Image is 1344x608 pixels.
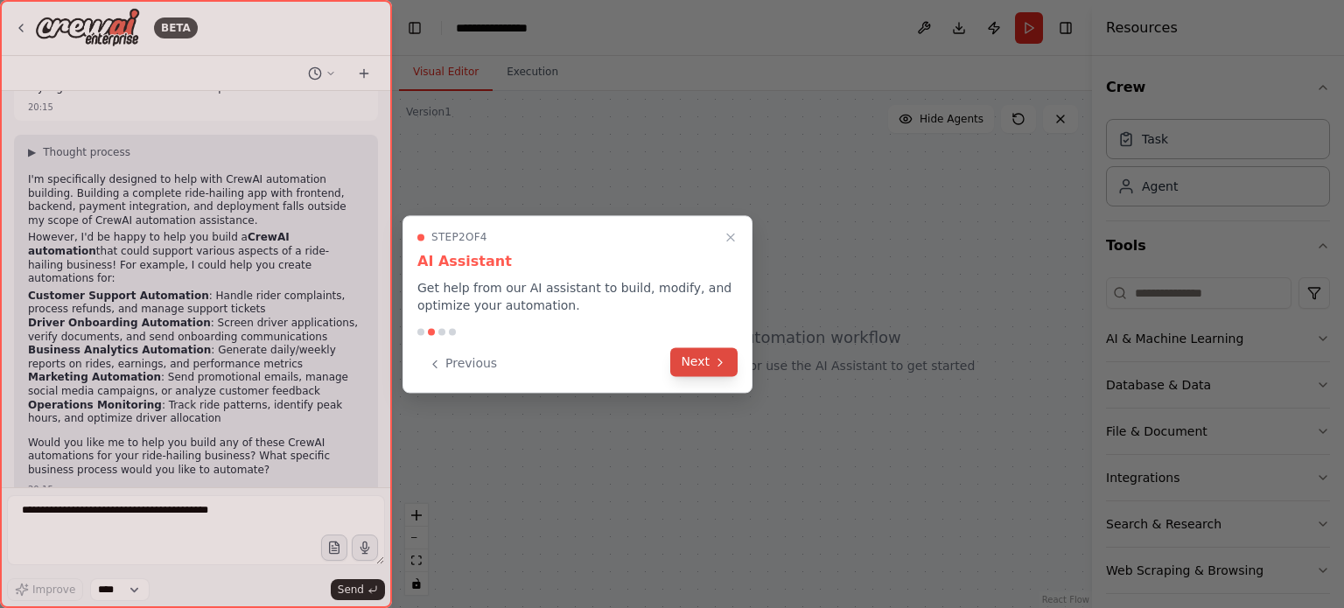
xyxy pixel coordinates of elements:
[417,279,738,314] p: Get help from our AI assistant to build, modify, and optimize your automation.
[417,349,507,378] button: Previous
[431,230,487,244] span: Step 2 of 4
[417,251,738,272] h3: AI Assistant
[670,347,738,376] button: Next
[720,227,741,248] button: Close walkthrough
[402,16,427,40] button: Hide left sidebar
